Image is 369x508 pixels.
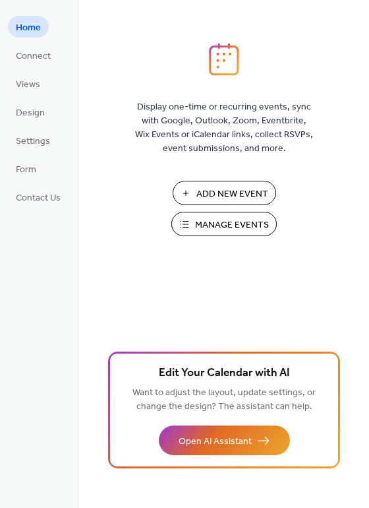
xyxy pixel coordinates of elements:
a: Views [8,73,48,94]
span: Design [16,106,45,120]
span: Manage Events [195,218,269,232]
span: Settings [16,135,50,148]
button: Manage Events [171,212,277,236]
span: Open AI Assistant [179,435,252,449]
a: Home [8,16,49,38]
a: Settings [8,129,58,151]
button: Add New Event [173,181,276,205]
a: Contact Us [8,186,69,208]
a: Connect [8,44,59,66]
span: Display one-time or recurring events, sync with Google, Outlook, Zoom, Eventbrite, Wix Events or ... [135,100,313,156]
a: Form [8,158,44,179]
a: Design [8,101,53,123]
span: Form [16,163,36,177]
span: Views [16,78,40,92]
button: Open AI Assistant [159,426,290,455]
img: logo_icon.svg [209,43,239,76]
span: Connect [16,49,51,63]
span: Edit Your Calendar with AI [159,364,290,383]
span: Contact Us [16,191,61,205]
span: Home [16,21,41,35]
span: Want to adjust the layout, update settings, or change the design? The assistant can help. [132,384,316,416]
span: Add New Event [196,187,268,201]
